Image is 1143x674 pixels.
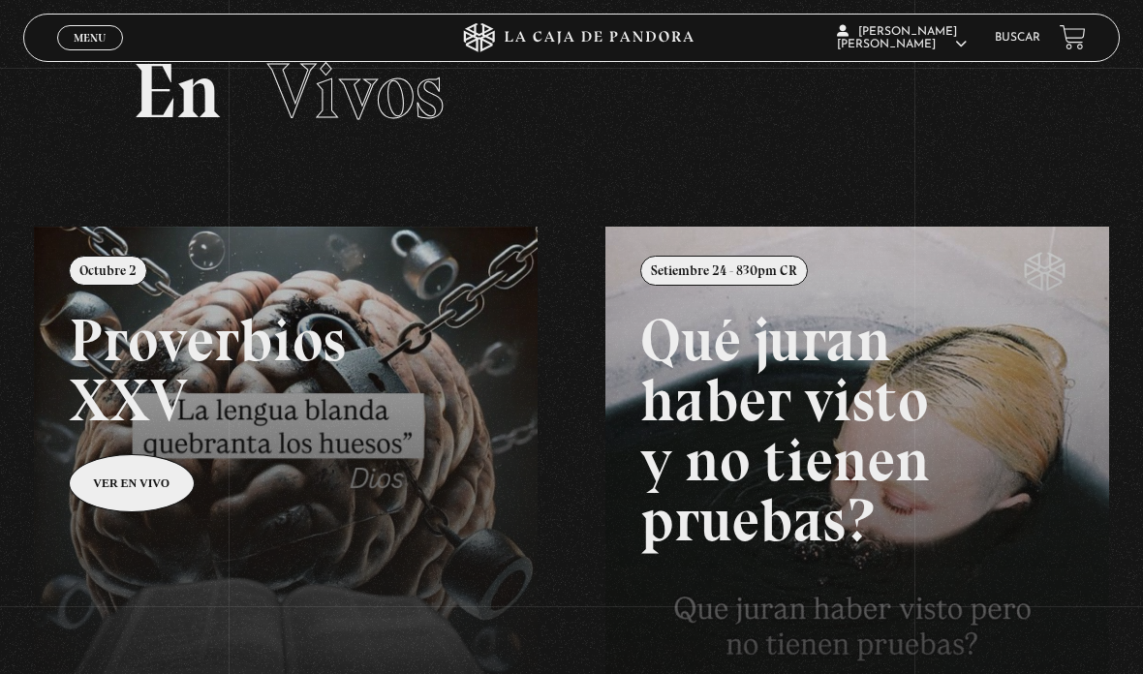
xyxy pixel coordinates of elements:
span: Vivos [267,45,445,138]
a: View your shopping cart [1060,24,1086,50]
span: Cerrar [68,48,113,62]
a: Buscar [995,32,1040,44]
span: [PERSON_NAME] [PERSON_NAME] [837,26,967,50]
h2: En [133,52,1010,130]
span: Menu [74,32,106,44]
